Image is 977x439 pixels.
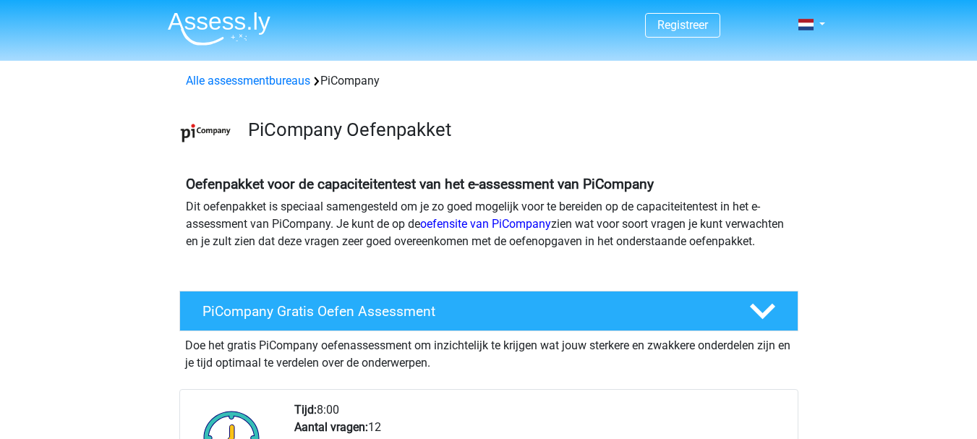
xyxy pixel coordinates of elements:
h4: PiCompany Gratis Oefen Assessment [202,303,726,320]
b: Oefenpakket voor de capaciteitentest van het e-assessment van PiCompany [186,176,654,192]
b: Tijd: [294,403,317,417]
a: PiCompany Gratis Oefen Assessment [174,291,804,331]
img: Assessly [168,12,270,46]
a: Registreer [657,18,708,32]
p: Dit oefenpakket is speciaal samengesteld om je zo goed mogelijk voor te bereiden op de capaciteit... [186,198,792,250]
a: oefensite van PiCompany [420,217,551,231]
div: PiCompany [180,72,798,90]
a: Alle assessmentbureaus [186,74,310,88]
img: picompany.png [180,107,231,158]
div: Doe het gratis PiCompany oefenassessment om inzichtelijk te krijgen wat jouw sterkere en zwakkere... [179,331,798,372]
b: Aantal vragen: [294,420,368,434]
h3: PiCompany Oefenpakket [248,119,787,141]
